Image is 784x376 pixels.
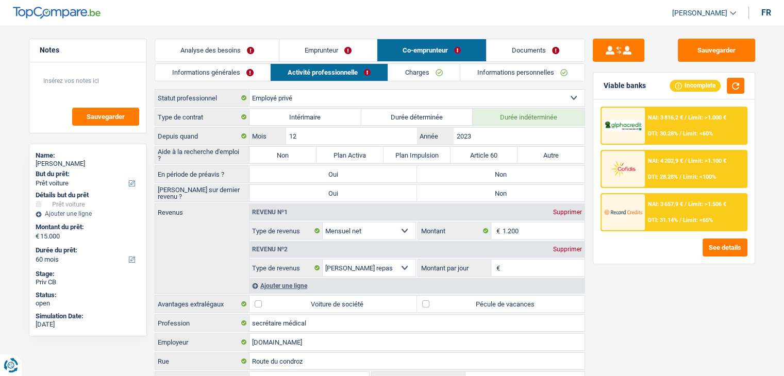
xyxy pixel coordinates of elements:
span: € [491,260,503,276]
span: NAI: 4 202,9 € [648,158,683,164]
label: Aide à la recherche d'emploi ? [155,147,249,163]
div: Incomplete [670,80,721,91]
div: Revenu nº2 [249,246,290,252]
div: Name: [36,151,140,160]
div: Supprimer [551,209,585,215]
span: / [685,201,687,208]
div: [PERSON_NAME] [36,160,140,168]
button: Sauvegarder [72,108,139,126]
input: AAAA [454,128,584,144]
a: Documents [487,39,585,61]
label: Intérimaire [249,109,361,125]
span: € [36,232,39,241]
span: / [679,174,681,180]
label: Montant par jour [418,260,491,276]
label: Non [417,166,585,182]
div: Revenu nº1 [249,209,290,215]
label: Avantages extralégaux [155,296,249,312]
label: Oui [249,185,417,201]
div: fr [761,8,771,18]
label: Employeur [155,334,249,350]
div: Ajouter une ligne [36,210,140,217]
label: Année [417,128,454,144]
label: Montant [418,223,491,239]
span: Limit: <65% [683,217,713,224]
span: NAI: 3 657,9 € [648,201,683,208]
span: NAI: 3 816,2 € [648,114,683,121]
span: Limit: <100% [683,174,716,180]
div: Status: [36,291,140,299]
span: Limit: >1.000 € [688,114,726,121]
label: Non [249,147,316,163]
button: Sauvegarder [678,39,755,62]
div: Détails but du prêt [36,191,140,199]
a: Activité professionnelle [271,64,388,81]
label: Type de revenus [249,223,323,239]
a: Informations personnelles [460,64,585,81]
span: / [679,130,681,137]
a: Emprunteur [279,39,377,61]
label: Rue [155,353,249,369]
span: [PERSON_NAME] [672,9,727,18]
span: Limit: <60% [683,130,713,137]
span: / [685,114,687,121]
div: Viable banks [604,81,646,90]
a: Informations générales [155,64,271,81]
img: AlphaCredit [604,120,642,132]
label: Pécule de vacances [417,296,585,312]
label: Voiture de société [249,296,417,312]
div: Supprimer [551,246,585,252]
label: Durée indéterminée [473,109,585,125]
label: Revenus [155,204,249,216]
span: € [491,223,503,239]
label: But du prêt: [36,170,138,178]
div: Ajouter une ligne [249,278,585,293]
img: TopCompare Logo [13,7,101,19]
div: Priv CB [36,278,140,286]
span: / [685,158,687,164]
span: Limit: >1.100 € [688,158,726,164]
span: DTI: 28.28% [648,174,678,180]
label: Non [417,185,585,201]
label: Oui [249,166,417,182]
span: Limit: >1.506 € [688,201,726,208]
img: Cofidis [604,159,642,178]
label: Durée déterminée [361,109,473,125]
a: [PERSON_NAME] [664,5,736,22]
label: Plan Impulsion [383,147,451,163]
a: Charges [388,64,460,81]
span: Sauvegarder [87,113,125,120]
label: Statut professionnel [155,90,249,106]
img: Record Credits [604,202,642,221]
label: Article 60 [451,147,518,163]
a: Analyse des besoins [155,39,279,61]
div: Simulation Date: [36,312,140,320]
div: [DATE] [36,320,140,329]
input: MM [286,128,416,144]
label: Mois [249,128,286,144]
label: Profession [155,315,249,331]
div: Stage: [36,270,140,278]
a: Co-emprunteur [377,39,486,61]
button: See details [703,238,747,257]
span: DTI: 31.14% [648,217,678,224]
label: Autre [518,147,585,163]
label: Montant du prêt: [36,223,138,231]
label: [PERSON_NAME] sur dernier revenu ? [155,185,249,201]
label: En période de préavis ? [155,166,249,182]
label: Type de contrat [155,109,249,125]
label: Type de revenus [249,260,323,276]
label: Durée du prêt: [36,246,138,254]
label: Plan Activa [316,147,383,163]
label: Depuis quand [155,128,249,144]
div: open [36,299,140,307]
span: DTI: 30.28% [648,130,678,137]
h5: Notes [40,46,136,55]
span: / [679,217,681,224]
